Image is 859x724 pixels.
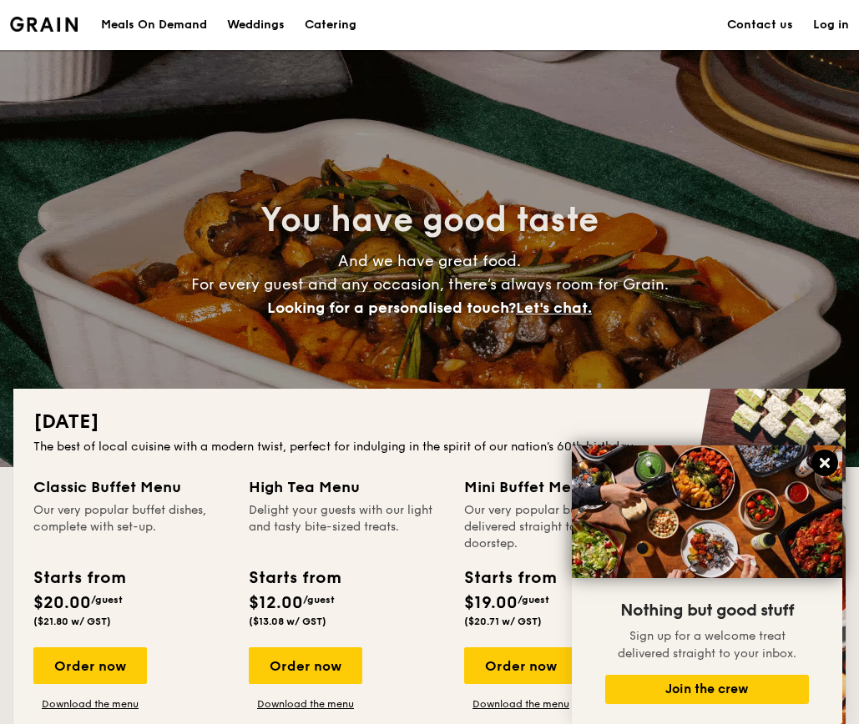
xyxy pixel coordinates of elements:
a: Download the menu [464,697,578,711]
span: $12.00 [249,593,303,613]
span: ($20.71 w/ GST) [464,616,542,627]
span: Let's chat. [516,299,592,317]
span: Nothing but good stuff [620,601,794,621]
a: Logotype [10,17,78,32]
span: Sign up for a welcome treat delivered straight to your inbox. [618,629,796,661]
span: You have good taste [260,200,599,240]
button: Close [811,450,838,476]
span: Looking for a personalised touch? [267,299,516,317]
div: Our very popular buffet dishes, delivered straight to your doorstep. [464,502,659,552]
span: /guest [303,594,335,606]
div: Delight your guests with our light and tasty bite-sized treats. [249,502,444,552]
a: Download the menu [249,697,362,711]
div: The best of local cuisine with a modern twist, perfect for indulging in the spirit of our nation’... [33,439,826,455]
div: Our very popular buffet dishes, complete with set-up. [33,502,229,552]
span: /guest [518,594,549,606]
div: Starts from [33,566,124,591]
div: Classic Buffet Menu [33,475,229,499]
img: DSC07876-Edit02-Large.jpeg [572,445,842,578]
a: Download the menu [33,697,147,711]
span: /guest [91,594,123,606]
span: And we have great food. For every guest and any occasion, there’s always room for Grain. [191,252,669,317]
button: Join the crew [605,675,809,704]
h2: [DATE] [33,409,826,435]
img: Grain [10,17,78,32]
span: ($13.08 w/ GST) [249,616,326,627]
div: Starts from [249,566,340,591]
div: High Tea Menu [249,475,444,499]
div: Starts from [464,566,555,591]
div: Order now [33,647,147,684]
span: ($21.80 w/ GST) [33,616,111,627]
div: Mini Buffet Menu [464,475,659,499]
span: $20.00 [33,593,91,613]
span: $19.00 [464,593,518,613]
div: Order now [464,647,578,684]
div: Order now [249,647,362,684]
